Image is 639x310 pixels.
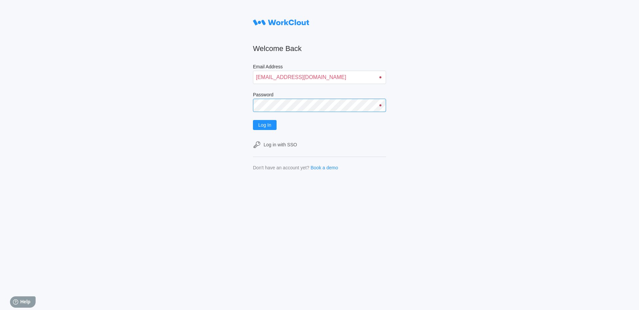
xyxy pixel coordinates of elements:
div: Don't have an account yet? [253,165,309,170]
h2: Welcome Back [253,44,386,53]
button: Log In [253,120,277,130]
div: Log in with SSO [264,142,297,147]
label: Email Address [253,64,386,71]
label: Password [253,92,386,99]
span: Log In [258,123,271,127]
a: Book a demo [311,165,338,170]
a: Log in with SSO [253,141,386,149]
input: Enter your email [253,71,386,84]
